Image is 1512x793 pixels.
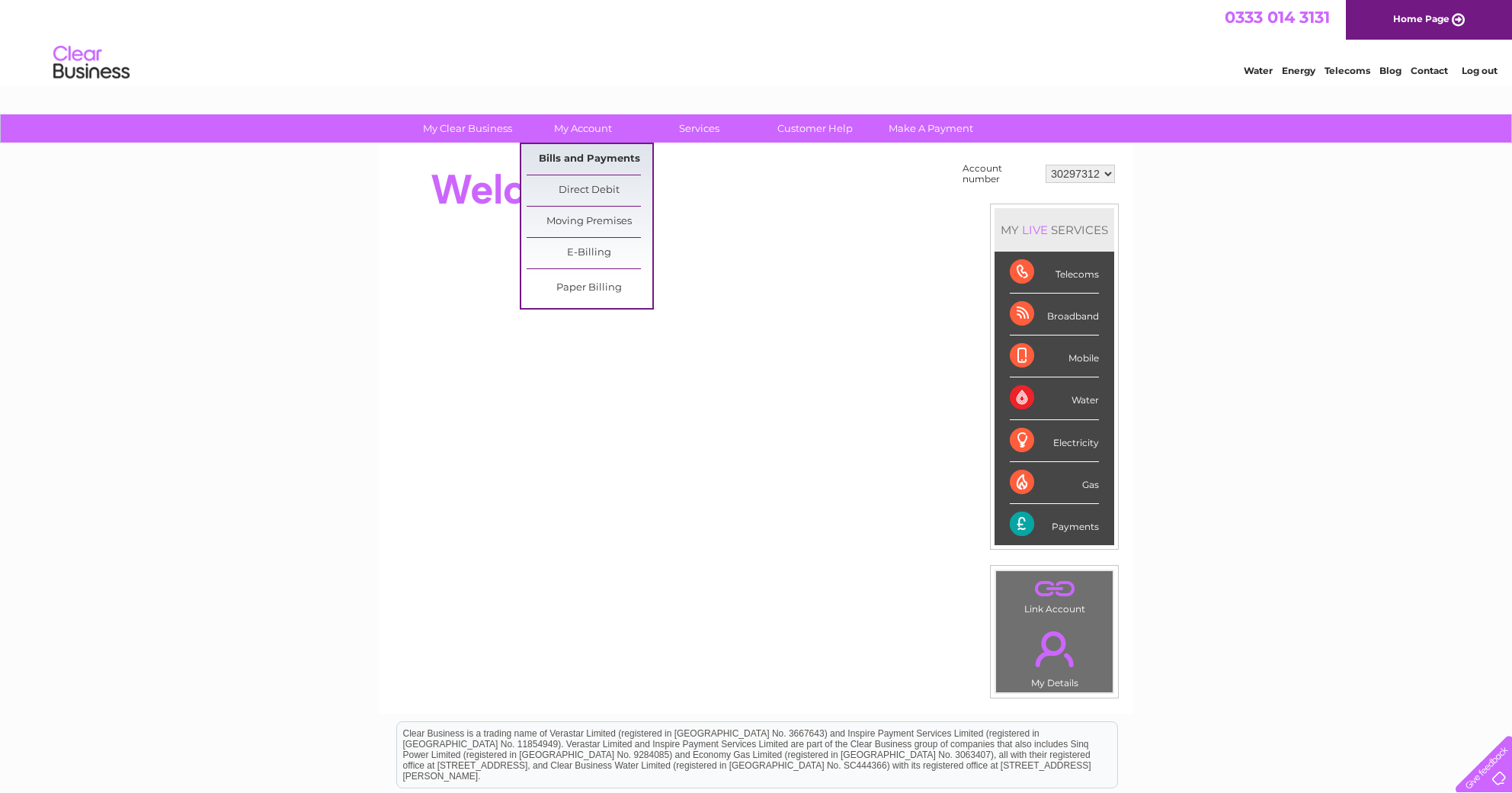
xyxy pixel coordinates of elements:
a: E-Billing [527,238,652,268]
a: My Clear Business [405,114,530,143]
div: Broadband [1010,294,1099,335]
a: Telecoms [1325,65,1370,76]
div: Mobile [1010,335,1099,377]
a: Direct Debit [527,175,652,206]
a: Contact [1411,65,1448,76]
a: Customer Help [752,114,878,143]
div: Telecoms [1010,252,1099,294]
a: Blog [1379,65,1401,76]
a: Log out [1462,65,1498,76]
a: Services [636,114,762,143]
div: Payments [1010,504,1099,545]
a: Paper Billing [527,273,652,303]
div: Clear Business is a trading name of Verastar Limited (registered in [GEOGRAPHIC_DATA] No. 3667643... [397,8,1117,74]
td: My Details [995,618,1113,693]
a: Water [1244,65,1273,76]
a: Make A Payment [868,114,994,143]
a: 0333 014 3131 [1225,8,1330,27]
div: MY SERVICES [995,208,1114,252]
div: LIVE [1019,223,1051,237]
a: Bills and Payments [527,144,652,175]
td: Account number [959,159,1042,188]
a: Energy [1282,65,1315,76]
a: . [1000,622,1109,676]
img: logo.png [53,40,130,86]
div: Electricity [1010,420,1099,462]
div: Gas [1010,462,1099,504]
td: Link Account [995,570,1113,618]
a: My Account [521,114,646,143]
div: Water [1010,377,1099,419]
a: . [1000,575,1109,602]
a: Moving Premises [527,207,652,237]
